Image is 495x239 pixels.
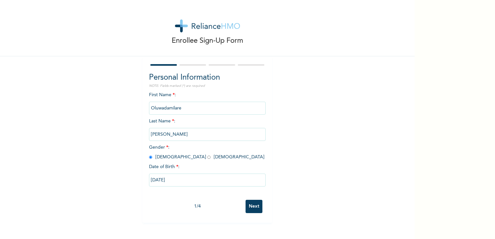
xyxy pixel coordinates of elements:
span: Gender : [DEMOGRAPHIC_DATA] [DEMOGRAPHIC_DATA] [149,145,264,159]
p: NOTE: Fields marked (*) are required [149,84,266,88]
p: Enrollee Sign-Up Form [172,36,243,46]
input: Next [246,200,262,213]
input: DD-MM-YYYY [149,174,266,187]
span: Date of Birth : [149,164,179,170]
span: Last Name : [149,119,266,137]
input: Enter your last name [149,128,266,141]
input: Enter your first name [149,102,266,115]
span: First Name : [149,93,266,110]
h2: Personal Information [149,72,266,84]
img: logo [175,19,240,32]
div: 1 / 4 [149,203,246,210]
